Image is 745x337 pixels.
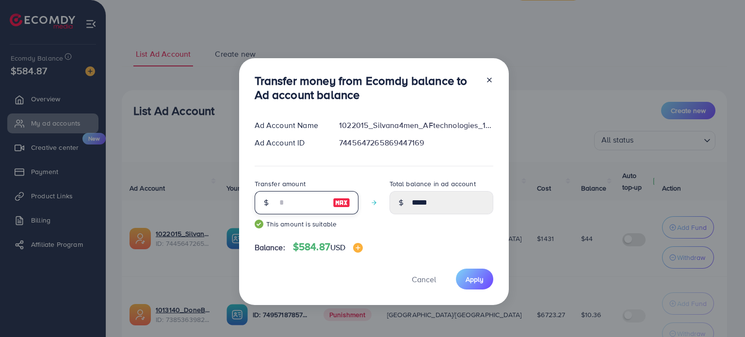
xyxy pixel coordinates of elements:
[704,293,738,330] iframe: Chat
[293,241,363,253] h4: $584.87
[466,274,484,284] span: Apply
[353,243,363,253] img: image
[456,269,493,289] button: Apply
[255,219,358,229] small: This amount is suitable
[330,242,345,253] span: USD
[400,269,448,289] button: Cancel
[255,74,478,102] h3: Transfer money from Ecomdy balance to Ad account balance
[255,242,285,253] span: Balance:
[333,197,350,209] img: image
[331,120,501,131] div: 1022015_Silvana4men_AFtechnologies_1733574856174
[255,220,263,228] img: guide
[247,120,332,131] div: Ad Account Name
[412,274,436,285] span: Cancel
[247,137,332,148] div: Ad Account ID
[255,179,306,189] label: Transfer amount
[331,137,501,148] div: 7445647265869447169
[389,179,476,189] label: Total balance in ad account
